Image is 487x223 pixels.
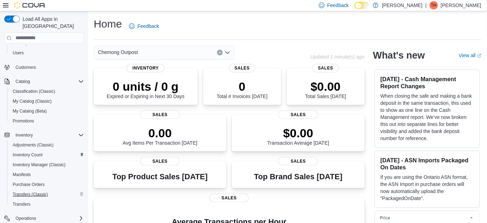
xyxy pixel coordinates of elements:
[382,1,423,10] p: [PERSON_NAME]
[381,174,474,202] p: If you are using the Ontario ASN format, the ASN Import in purchase orders will now automatically...
[7,199,87,209] button: Transfers
[373,50,425,61] h2: What's new
[13,77,33,86] button: Catalog
[13,172,31,177] span: Manifests
[217,50,223,55] button: Clear input
[10,151,45,159] a: Inventory Count
[10,200,33,209] a: Transfers
[10,190,51,199] a: Transfers (Classic)
[13,63,39,72] a: Customers
[126,19,162,33] a: Feedback
[140,110,180,119] span: Sales
[7,180,87,189] button: Purchase Orders
[10,190,84,199] span: Transfers (Classic)
[278,157,318,165] span: Sales
[13,131,36,139] button: Inventory
[10,141,84,149] span: Adjustments (Classic)
[10,107,50,115] a: My Catalog (Beta)
[16,79,30,84] span: Catalog
[225,50,230,55] button: Open list of options
[140,157,180,165] span: Sales
[10,151,84,159] span: Inventory Count
[310,54,364,60] p: Updated 1 minute(s) ago
[10,161,84,169] span: Inventory Manager (Classic)
[10,117,37,125] a: Promotions
[7,96,87,106] button: My Catalog (Classic)
[327,2,349,9] span: Feedback
[98,48,138,56] span: Chemong Outpost
[254,173,343,181] h3: Top Brand Sales [DATE]
[1,130,87,140] button: Inventory
[13,152,43,158] span: Inventory Count
[10,141,56,149] a: Adjustments (Classic)
[14,2,46,9] img: Cova
[209,194,249,202] span: Sales
[10,87,58,96] a: Classification (Classic)
[123,126,197,140] p: 0.00
[217,79,267,94] p: 0
[7,116,87,126] button: Promotions
[7,106,87,116] button: My Catalog (Beta)
[20,16,84,30] span: Load All Apps in [GEOGRAPHIC_DATA]
[13,77,84,86] span: Catalog
[13,162,66,168] span: Inventory Manager (Classic)
[13,98,52,104] span: My Catalog (Classic)
[123,126,197,146] div: Avg Items Per Transaction [DATE]
[7,189,87,199] button: Transfers (Classic)
[13,214,84,223] span: Operations
[1,77,87,86] button: Catalog
[13,131,84,139] span: Inventory
[10,49,84,57] span: Users
[431,1,437,10] span: TH
[381,157,474,171] h3: [DATE] - ASN Imports Packaged On Dates
[425,1,427,10] p: |
[10,49,26,57] a: Users
[441,1,481,10] p: [PERSON_NAME]
[107,79,185,94] p: 0 units / 0 g
[477,54,481,58] svg: External link
[13,118,34,124] span: Promotions
[459,53,481,58] a: View allExternal link
[13,214,39,223] button: Operations
[13,50,24,56] span: Users
[10,87,84,96] span: Classification (Classic)
[313,64,339,72] span: Sales
[381,92,474,142] p: When closing the safe and making a bank deposit in the same transaction, this used to show as one...
[7,160,87,170] button: Inventory Manager (Classic)
[127,64,165,72] span: Inventory
[13,63,84,72] span: Customers
[10,107,84,115] span: My Catalog (Beta)
[94,17,122,31] h1: Home
[7,140,87,150] button: Adjustments (Classic)
[10,200,84,209] span: Transfers
[267,126,329,146] div: Transaction Average [DATE]
[16,132,33,138] span: Inventory
[112,173,208,181] h3: Top Product Sales [DATE]
[7,86,87,96] button: Classification (Classic)
[13,108,47,114] span: My Catalog (Beta)
[10,170,84,179] span: Manifests
[305,79,346,94] p: $0.00
[355,9,355,10] span: Dark Mode
[7,150,87,160] button: Inventory Count
[430,1,438,10] div: Tim Hales
[10,161,68,169] a: Inventory Manager (Classic)
[381,76,474,90] h3: [DATE] - Cash Management Report Changes
[10,117,84,125] span: Promotions
[1,62,87,72] button: Customers
[267,126,329,140] p: $0.00
[16,65,36,70] span: Customers
[278,110,318,119] span: Sales
[16,216,36,221] span: Operations
[10,170,33,179] a: Manifests
[10,97,55,106] a: My Catalog (Classic)
[217,79,267,99] div: Total # Invoices [DATE]
[13,89,55,94] span: Classification (Classic)
[7,170,87,180] button: Manifests
[13,201,30,207] span: Transfers
[10,97,84,106] span: My Catalog (Classic)
[13,192,48,197] span: Transfers (Classic)
[355,2,369,9] input: Dark Mode
[107,79,185,99] div: Expired or Expiring in Next 30 Days
[13,182,45,187] span: Purchase Orders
